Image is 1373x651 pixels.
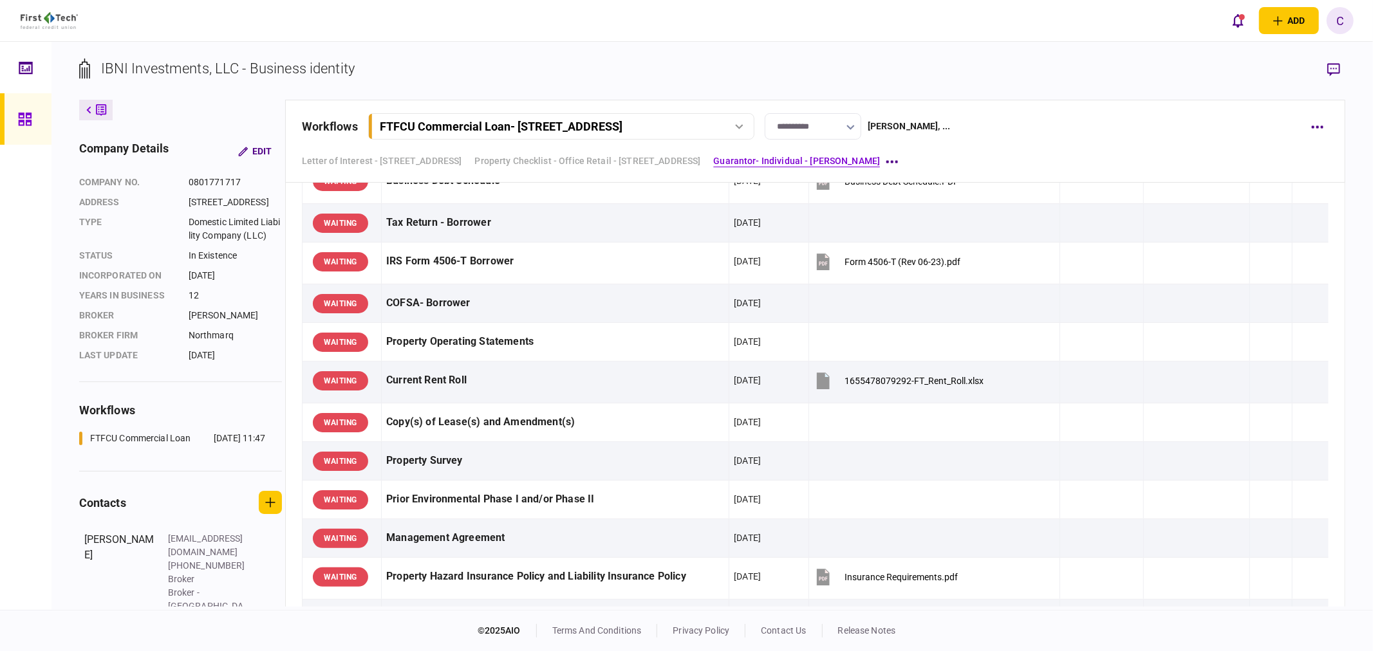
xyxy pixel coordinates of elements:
div: Tax Return - Borrower [386,208,724,237]
div: Property Survey [386,446,724,475]
div: address [79,196,176,209]
button: Rent Roll and Past Due Affidavit - Fillable.pdf [814,604,1021,633]
div: [PHONE_NUMBER] [168,559,252,573]
div: WAITING [313,567,368,587]
button: C [1327,7,1354,34]
div: [DATE] [734,493,761,506]
div: Rent Roll and Past Due Affidavit [386,604,724,633]
div: WAITING [313,413,368,432]
div: Property Hazard Insurance Policy and Liability Insurance Policy [386,562,724,591]
div: Form 4506-T (Rev 06-23).pdf [845,257,960,267]
div: WAITING [313,252,368,271]
div: WAITING [313,452,368,471]
div: [DATE] [734,255,761,268]
div: [EMAIL_ADDRESS][DOMAIN_NAME] [168,532,252,559]
a: Letter of Interest - [STREET_ADDRESS] [302,154,462,168]
div: © 2025 AIO [478,624,537,637]
div: [PERSON_NAME] [84,532,155,613]
div: Current Rent Roll [386,366,724,395]
div: incorporated on [79,269,176,282]
div: [DATE] [189,269,282,282]
div: last update [79,349,176,362]
div: [DATE] [734,454,761,467]
div: [PERSON_NAME] , ... [868,120,950,133]
img: client company logo [21,12,78,29]
div: [DATE] [734,297,761,309]
div: Property Operating Statements [386,327,724,356]
div: Northmarq [189,329,282,342]
div: COFSA- Borrower [386,289,724,318]
button: Insurance Requirements.pdf [814,562,958,591]
button: open adding identity options [1259,7,1319,34]
div: [DATE] [734,570,761,583]
div: WAITING [313,490,368,509]
div: FTFCU Commercial Loan [90,432,191,445]
a: contact us [761,625,806,636]
div: In Existence [189,249,282,262]
div: FTFCU Commercial Loan - [STREET_ADDRESS] [380,120,622,133]
button: open notifications list [1224,7,1251,34]
a: release notes [838,625,896,636]
div: status [79,249,176,262]
div: WAITING [313,294,368,313]
a: terms and conditions [552,625,642,636]
div: [STREET_ADDRESS] [189,196,282,209]
div: broker firm [79,329,176,342]
div: contacts [79,494,126,511]
a: privacy policy [673,625,729,636]
div: 12 [189,289,282,302]
div: Type [79,215,176,243]
div: [PERSON_NAME] [189,309,282,322]
div: WAITING [313,333,368,352]
div: company details [79,140,169,163]
div: years in business [79,289,176,302]
div: IRS Form 4506-T Borrower [386,247,724,276]
div: Domestic Limited Liability Company (LLC) [189,215,282,243]
div: 1655478079292-FT_Rent_Roll.xlsx [845,376,984,386]
div: [DATE] [734,335,761,348]
button: Edit [228,140,282,163]
div: [DATE] [734,216,761,229]
div: WAITING [313,214,368,233]
div: Broker - [GEOGRAPHIC_DATA] [168,586,252,613]
div: Broker [168,573,252,586]
div: Insurance Requirements.pdf [845,572,958,582]
div: WAITING [313,371,368,390]
div: Copy(s) of Lease(s) and Amendment(s) [386,408,724,437]
button: FTFCU Commercial Loan- [STREET_ADDRESS] [368,113,754,140]
div: workflows [302,118,358,135]
button: 1655478079292-FT_Rent_Roll.xlsx [814,366,984,395]
a: Property Checklist - Office Retail - [STREET_ADDRESS] [475,154,701,168]
div: [DATE] [189,349,282,362]
a: Guarantor- Individual - [PERSON_NAME] [713,154,880,168]
div: [DATE] [734,531,761,544]
div: WAITING [313,529,368,548]
button: Form 4506-T (Rev 06-23).pdf [814,247,960,276]
div: Broker [79,309,176,322]
div: [DATE] [734,374,761,387]
div: [DATE] 11:47 [214,432,266,445]
div: IBNI Investments, LLC - Business identity [101,58,355,79]
a: FTFCU Commercial Loan[DATE] 11:47 [79,432,266,445]
div: Prior Environmental Phase I and/or Phase II [386,485,724,514]
div: workflows [79,401,282,419]
div: 0801771717 [189,176,282,189]
div: company no. [79,176,176,189]
div: Management Agreement [386,524,724,553]
div: [DATE] [734,416,761,428]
